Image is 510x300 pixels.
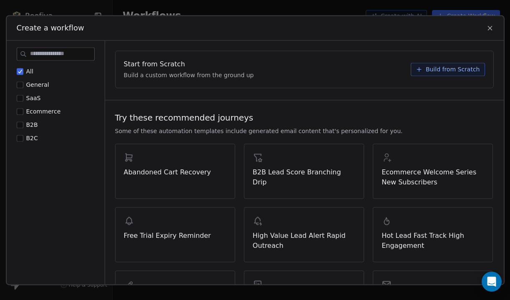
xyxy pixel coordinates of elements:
[124,59,185,69] span: Start from Scratch
[426,65,480,73] span: Build from Scratch
[17,81,23,89] button: General
[411,63,485,76] button: Build from Scratch
[26,135,38,141] span: B2C
[382,167,484,187] span: Ecommerce Welcome Series New Subscribers
[17,134,23,142] button: B2C
[26,68,33,75] span: All
[124,167,226,177] span: Abandoned Cart Recovery
[253,231,355,251] span: High Value Lead Alert Rapid Outreach
[26,95,41,101] span: SaaS
[17,121,23,129] button: B2B
[382,231,484,251] span: Hot Lead Fast Track High Engagement
[26,81,49,88] span: General
[17,67,23,76] button: All
[17,94,23,102] button: SaaS
[17,23,84,33] span: Create a workflow
[26,121,38,128] span: B2B
[124,231,226,241] span: Free Trial Expiry Reminder
[115,112,254,124] span: Try these recommended journeys
[482,272,502,292] div: Open Intercom Messenger
[26,108,61,115] span: Ecommerce
[17,107,23,116] button: Ecommerce
[124,71,254,79] span: Build a custom workflow from the ground up
[115,127,403,135] span: Some of these automation templates include generated email content that's personalized for you.
[253,167,355,187] span: B2B Lead Score Branching Drip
